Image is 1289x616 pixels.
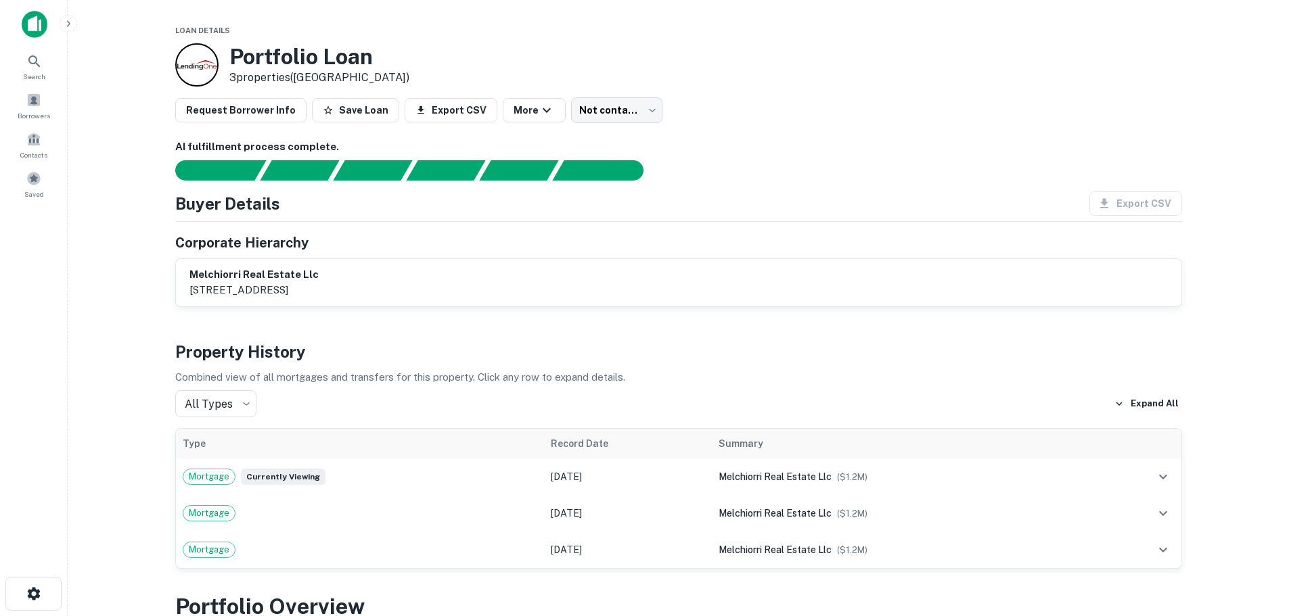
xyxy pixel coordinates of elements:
[405,98,497,122] button: Export CSV
[1152,538,1175,561] button: expand row
[175,139,1182,155] h6: AI fulfillment process complete.
[175,26,230,34] span: Loan Details
[175,98,307,122] button: Request Borrower Info
[18,110,50,121] span: Borrowers
[4,166,64,202] a: Saved
[1152,502,1175,525] button: expand row
[837,545,867,555] span: ($ 1.2M )
[20,149,47,160] span: Contacts
[544,531,712,568] td: [DATE]
[312,98,399,122] button: Save Loan
[260,160,339,181] div: Your request is received and processing...
[544,429,712,458] th: Record Date
[175,390,256,417] div: All Types
[333,160,412,181] div: Documents found, AI parsing details...
[1221,508,1289,573] iframe: Chat Widget
[229,70,409,86] p: 3 properties ([GEOGRAPHIC_DATA])
[175,191,280,216] h4: Buyer Details
[544,458,712,495] td: [DATE]
[183,543,235,556] span: Mortgage
[406,160,485,181] div: Principals found, AI now looking for contact information...
[553,160,660,181] div: AI fulfillment process complete.
[1111,394,1182,414] button: Expand All
[23,71,45,82] span: Search
[479,160,558,181] div: Principals found, still searching for contact information. This may take time...
[4,126,64,163] a: Contacts
[4,48,64,85] a: Search
[837,508,867,519] span: ($ 1.2M )
[837,472,867,482] span: ($ 1.2M )
[241,469,325,485] span: Currently viewing
[175,339,1182,364] h4: Property History
[719,508,832,519] span: melchiorri real estate llc
[24,189,44,199] span: Saved
[189,267,319,283] h6: melchiorri real estate llc
[4,87,64,124] a: Borrowers
[1152,465,1175,488] button: expand row
[175,233,309,253] h5: Corporate Hierarchy
[544,495,712,531] td: [DATE]
[175,369,1182,385] p: Combined view of all mortgages and transfers for this property. Click any row to expand details.
[712,429,1095,458] th: Summary
[159,160,261,181] div: Sending borrower request to AI...
[719,544,832,555] span: melchiorri real estate llc
[176,429,545,458] th: Type
[183,506,235,520] span: Mortgage
[189,282,319,298] p: [STREET_ADDRESS]
[229,44,409,70] h3: Portfolio Loan
[183,470,235,483] span: Mortgage
[719,471,832,482] span: melchiorri real estate llc
[503,98,566,122] button: More
[571,97,662,123] div: Not contacted
[22,11,47,38] img: capitalize-icon.png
